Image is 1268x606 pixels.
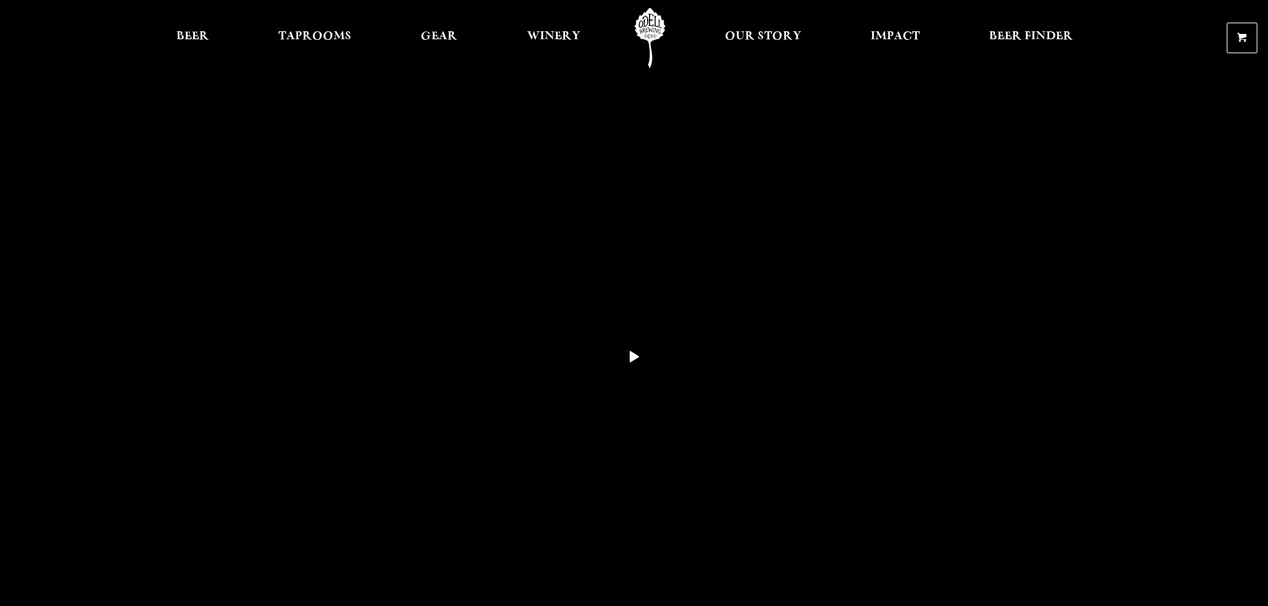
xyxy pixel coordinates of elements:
[527,31,580,42] span: Winery
[862,8,929,68] a: Impact
[168,8,218,68] a: Beer
[625,8,675,68] a: Odell Home
[421,31,457,42] span: Gear
[412,8,466,68] a: Gear
[270,8,360,68] a: Taprooms
[176,31,209,42] span: Beer
[989,31,1073,42] span: Beer Finder
[716,8,810,68] a: Our Story
[725,31,801,42] span: Our Story
[980,8,1082,68] a: Beer Finder
[871,31,920,42] span: Impact
[519,8,589,68] a: Winery
[278,31,351,42] span: Taprooms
